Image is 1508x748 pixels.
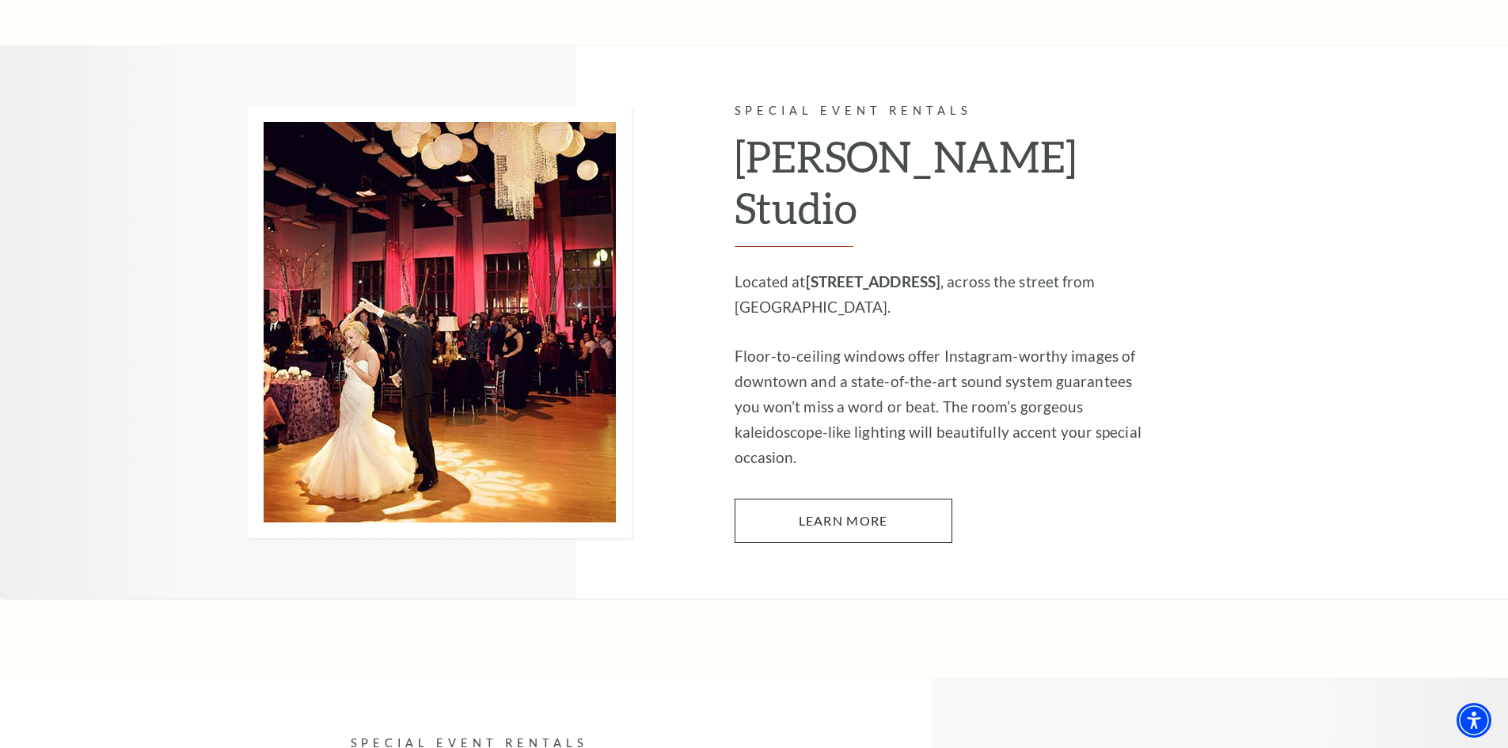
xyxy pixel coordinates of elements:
strong: [STREET_ADDRESS] [806,272,941,290]
p: Located at , across the street from [GEOGRAPHIC_DATA]. [735,269,1158,320]
p: Floor-to-ceiling windows offer Instagram-worthy images of downtown and a state-of-the-art sound s... [735,344,1158,470]
h2: [PERSON_NAME] Studio [735,131,1158,247]
p: Special Event Rentals [735,101,1158,121]
div: Accessibility Menu [1457,703,1491,738]
img: Special Event Rentals [248,106,632,538]
a: Learn More McDavid Studio [735,499,952,543]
